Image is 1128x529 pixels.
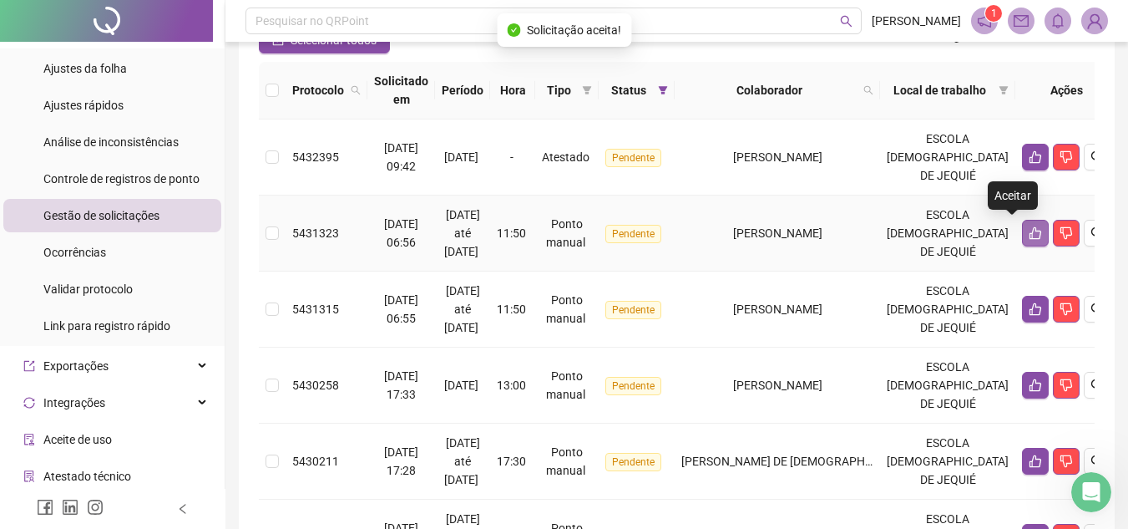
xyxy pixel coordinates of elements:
span: 5431315 [292,303,339,316]
span: search [1090,226,1104,240]
span: 5430211 [292,455,339,468]
th: Período [435,62,490,120]
span: Ponto manual [546,217,585,249]
span: [DATE] 17:28 [384,445,418,477]
td: ESCOLA [DEMOGRAPHIC_DATA] DE JEQUIÉ [880,196,1015,272]
span: filter [582,85,592,95]
span: Link para registro rápido [43,319,170,333]
iframe: Intercom live chat [1071,472,1111,512]
span: Ajustes rápidos [43,99,124,112]
span: search [1090,455,1104,468]
span: like [1029,379,1042,392]
span: Protocolo [292,81,344,99]
span: Ocorrências [43,246,106,259]
div: Aceitar [988,181,1038,210]
span: [PERSON_NAME] [733,379,822,392]
span: 11:50 [497,303,526,316]
span: mail [1014,13,1029,28]
span: Exportações [43,359,109,373]
th: Hora [490,62,535,120]
span: Atestado [542,150,589,164]
span: like [1029,303,1042,316]
span: filter [999,85,1009,95]
span: search [863,85,873,95]
span: Integrações [43,396,105,409]
span: solution [23,471,35,482]
span: [DATE] até [DATE] [444,436,480,486]
span: check-circle [507,23,520,37]
span: Pendente [605,225,661,243]
span: search [1090,150,1104,164]
span: Pendente [605,149,661,167]
span: Ponto manual [546,293,585,325]
span: Pendente [605,301,661,319]
span: like [1029,150,1042,164]
div: Ações [1022,81,1110,99]
span: dislike [1060,303,1073,316]
span: Tipo [542,81,575,99]
span: 11:50 [497,226,526,240]
span: filter [579,78,595,103]
span: export [23,360,35,372]
span: Gestão de solicitações [43,209,159,222]
td: ESCOLA [DEMOGRAPHIC_DATA] DE JEQUIÉ [880,120,1015,196]
span: Pendente [605,453,661,471]
span: filter [658,85,668,95]
img: 90425 [1082,8,1107,33]
span: [DATE] 06:56 [384,217,418,249]
span: audit [23,434,35,445]
span: like [1029,226,1042,240]
span: Solicitação aceita! [527,21,621,39]
span: search [1090,303,1104,316]
span: Status [605,81,651,99]
span: search [351,85,361,95]
span: facebook [37,499,53,516]
span: 5430258 [292,379,339,392]
span: [PERSON_NAME] DE [DEMOGRAPHIC_DATA] [681,455,912,468]
span: instagram [87,499,104,516]
span: bell [1050,13,1065,28]
span: 5432395 [292,150,339,164]
span: like [1029,455,1042,468]
sup: 1 [985,5,1002,22]
span: Aceite de uso [43,433,112,446]
span: dislike [1060,150,1073,164]
span: [PERSON_NAME] [733,150,822,164]
span: search [860,78,877,103]
span: 17:30 [497,455,526,468]
span: sync [23,397,35,409]
td: ESCOLA [DEMOGRAPHIC_DATA] DE JEQUIÉ [880,272,1015,348]
span: Atestado técnico [43,470,131,483]
span: linkedin [62,499,78,516]
span: filter [655,78,671,103]
span: Análise de inconsistências [43,135,179,149]
span: dislike [1060,226,1073,240]
span: 5431323 [292,226,339,240]
span: - [510,150,513,164]
span: Pendente [605,377,661,395]
span: Controle de registros de ponto [43,172,200,186]
span: notification [977,13,992,28]
span: Ponto manual [546,369,585,401]
span: Ponto manual [546,445,585,477]
span: Colaborador [681,81,857,99]
span: [PERSON_NAME] [872,12,961,30]
td: ESCOLA [DEMOGRAPHIC_DATA] DE JEQUIÉ [880,424,1015,500]
th: Solicitado em [367,62,435,120]
span: [PERSON_NAME] [733,303,822,316]
span: [DATE] até [DATE] [444,208,480,258]
span: left [177,503,189,515]
span: search [1090,379,1104,392]
span: filter [995,78,1012,103]
span: [DATE] até [DATE] [444,284,480,334]
span: [PERSON_NAME] [733,226,822,240]
span: 1 [991,8,997,19]
span: [DATE] [444,150,478,164]
span: 13:00 [497,379,526,392]
span: dislike [1060,379,1073,392]
span: search [347,78,364,103]
span: [DATE] 17:33 [384,369,418,401]
span: dislike [1060,455,1073,468]
span: [DATE] 09:42 [384,141,418,173]
span: search [840,15,852,28]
